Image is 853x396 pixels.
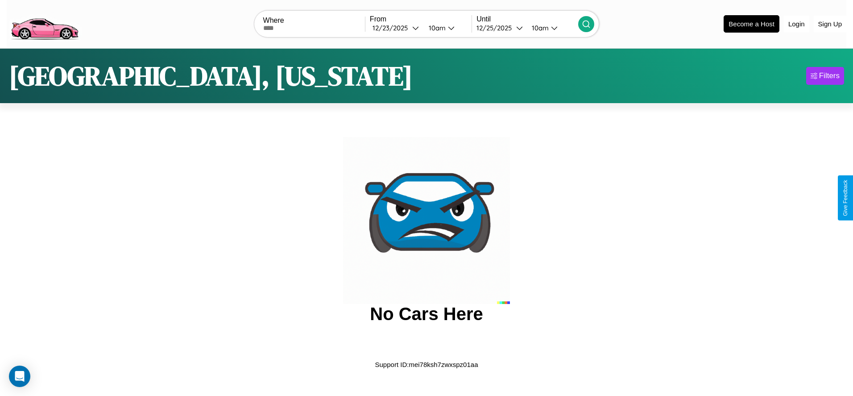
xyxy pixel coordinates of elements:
button: Sign Up [814,16,846,32]
div: Give Feedback [842,180,849,216]
h1: [GEOGRAPHIC_DATA], [US_STATE] [9,58,413,94]
div: Open Intercom Messenger [9,366,30,387]
button: Become a Host [724,15,779,33]
h2: No Cars Here [370,304,483,324]
div: Filters [819,71,840,80]
p: Support ID: mei78ksh7zwxspz01aa [375,358,478,371]
label: Until [476,15,578,23]
div: 12 / 23 / 2025 [373,24,412,32]
label: From [370,15,472,23]
div: 12 / 25 / 2025 [476,24,516,32]
img: logo [7,4,82,42]
div: 10am [424,24,448,32]
button: 12/23/2025 [370,23,422,33]
label: Where [263,17,365,25]
button: Login [784,16,809,32]
button: 10am [422,23,472,33]
button: Filters [806,67,844,85]
div: 10am [527,24,551,32]
img: car [343,137,510,304]
button: 10am [525,23,578,33]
